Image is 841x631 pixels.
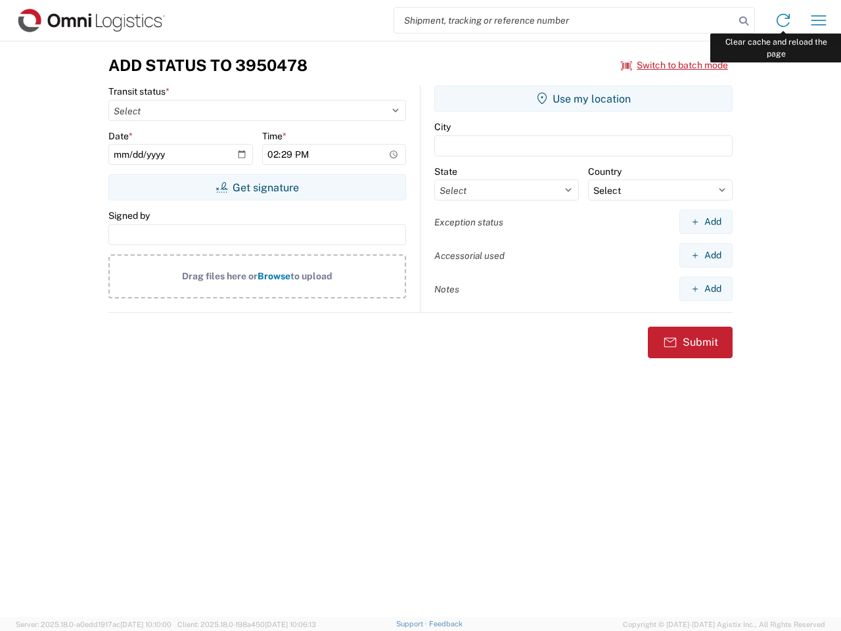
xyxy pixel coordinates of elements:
span: Copyright © [DATE]-[DATE] Agistix Inc., All Rights Reserved [623,619,825,630]
button: Get signature [108,174,406,200]
button: Submit [648,327,733,358]
input: Shipment, tracking or reference number [394,8,735,33]
button: Switch to batch mode [621,55,728,76]
label: Accessorial used [434,250,505,262]
span: Server: 2025.18.0-a0edd1917ac [16,620,171,628]
button: Add [679,243,733,268]
label: Time [262,130,286,142]
label: State [434,166,457,177]
h3: Add Status to 3950478 [108,56,307,75]
span: Browse [258,271,290,281]
label: Exception status [434,216,503,228]
label: City [434,121,451,133]
label: Transit status [108,85,170,97]
label: Signed by [108,210,150,222]
span: Client: 2025.18.0-198a450 [177,620,316,628]
button: Add [679,210,733,234]
span: [DATE] 10:10:00 [120,620,171,628]
a: Support [396,620,429,628]
button: Use my location [434,85,733,112]
span: to upload [290,271,332,281]
a: Feedback [429,620,463,628]
button: Add [679,277,733,301]
span: [DATE] 10:06:13 [265,620,316,628]
label: Country [588,166,622,177]
label: Date [108,130,133,142]
span: Drag files here or [182,271,258,281]
label: Notes [434,283,459,295]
